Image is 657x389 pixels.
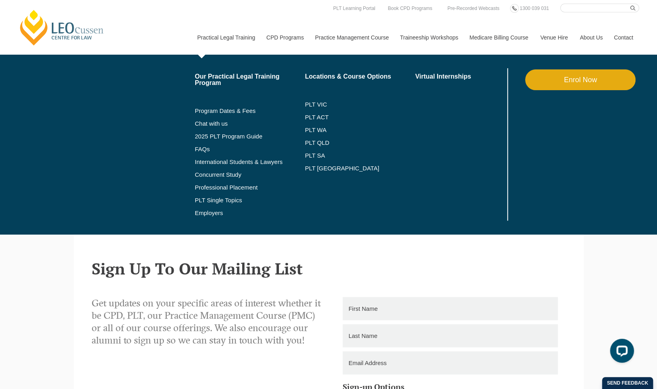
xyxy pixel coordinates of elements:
[415,73,506,80] a: Virtual Internships
[394,20,463,55] a: Traineeship Workshops
[305,127,395,133] a: PLT WA
[195,184,305,191] a: Professional Placement
[195,73,305,86] a: Our Practical Legal Training Program
[525,69,635,90] a: Enrol Now
[305,152,415,159] a: PLT SA
[195,146,305,152] a: FAQs
[260,20,309,55] a: CPD Programs
[534,20,574,55] a: Venue Hire
[92,297,323,347] p: Get updates on your specific areas of interest whether it be CPD, PLT, our Practice Management Co...
[305,101,415,108] a: PLT VIC
[343,297,558,320] input: First Name
[195,133,285,140] a: 2025 PLT Program Guide
[195,210,305,216] a: Employers
[518,4,551,13] a: 1300 039 031
[520,6,549,11] span: 1300 039 031
[608,20,639,55] a: Contact
[18,9,106,46] a: [PERSON_NAME] Centre for Law
[305,165,415,172] a: PLT [GEOGRAPHIC_DATA]
[305,114,415,120] a: PLT ACT
[195,120,305,127] a: Chat with us
[305,140,415,146] a: PLT QLD
[343,351,558,374] input: Email Address
[92,259,566,277] h2: Sign Up To Our Mailing List
[195,197,305,203] a: PLT Single Topics
[343,324,558,347] input: Last Name
[309,20,394,55] a: Practice Management Course
[195,159,305,165] a: International Students & Lawyers
[195,108,305,114] a: Program Dates & Fees
[386,4,434,13] a: Book CPD Programs
[305,73,415,80] a: Locations & Course Options
[463,20,534,55] a: Medicare Billing Course
[331,4,377,13] a: PLT Learning Portal
[574,20,608,55] a: About Us
[445,4,502,13] a: Pre-Recorded Webcasts
[191,20,261,55] a: Practical Legal Training
[604,336,637,369] iframe: LiveChat chat widget
[195,172,305,178] a: Concurrent Study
